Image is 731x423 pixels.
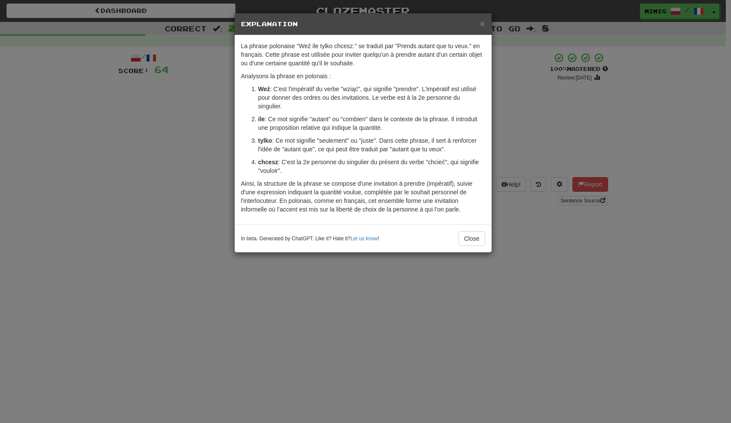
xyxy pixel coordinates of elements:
p: Ainsi, la structure de la phrase se compose d'une invitation à prendre (impératif), suivie d'une ... [241,179,485,214]
p: Analysons la phrase en polonais : [241,72,485,80]
button: Close [459,231,485,246]
p: La phrase polonaise "Weź ile tylko chcesz." se traduit par "Prends autant que tu veux." en frança... [241,42,485,67]
h5: Explanation [241,20,485,28]
small: In beta. Generated by ChatGPT. Like it? Hate it? ! [241,235,379,242]
strong: Weź [258,86,270,92]
p: : Ce mot signifie "autant" ou "combien" dans le contexte de la phrase. Il introduit une propositi... [258,115,485,132]
p: : Ce mot signifie "seulement" ou "juste". Dans cette phrase, il sert à renforcer l'idée de "autan... [258,136,485,153]
p: : C'est la 2e personne du singulier du présent du verbe "chcieć", qui signifie "vouloir". [258,158,485,175]
strong: tylko [258,137,272,144]
strong: chcesz [258,159,278,166]
strong: ile [258,116,265,123]
a: Let us know [351,236,378,242]
button: Close [480,19,485,28]
span: × [480,18,485,28]
p: : C'est l'impératif du verbe "wziąć", qui signifie "prendre". L'impératif est utilisé pour donner... [258,85,485,110]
